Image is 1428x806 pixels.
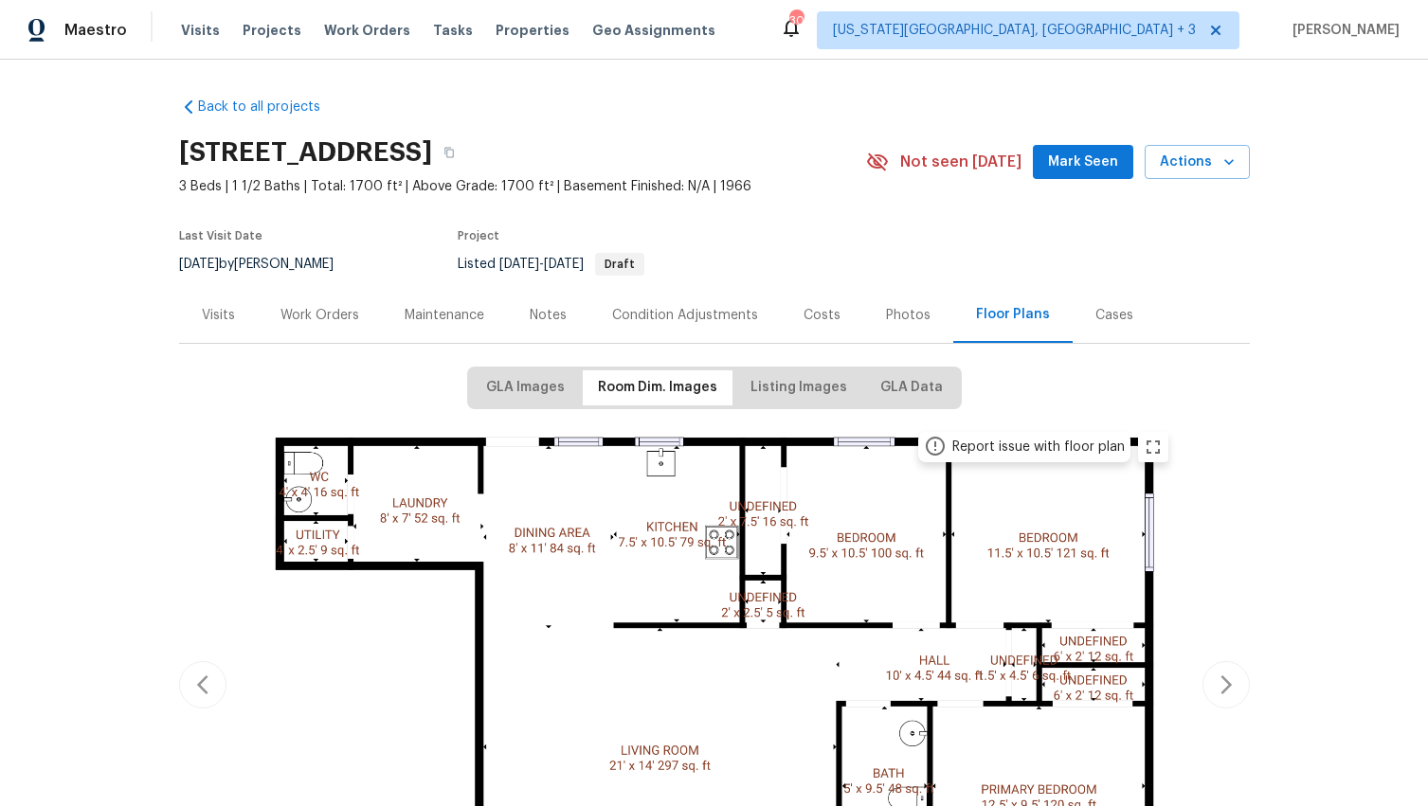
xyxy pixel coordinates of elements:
[789,11,803,30] div: 30
[1145,145,1250,180] button: Actions
[458,258,644,271] span: Listed
[458,230,499,242] span: Project
[880,376,943,400] span: GLA Data
[243,21,301,40] span: Projects
[179,177,866,196] span: 3 Beds | 1 1/2 Baths | Total: 1700 ft² | Above Grade: 1700 ft² | Basement Finished: N/A | 1966
[433,24,473,37] span: Tasks
[471,370,580,405] button: GLA Images
[750,376,847,400] span: Listing Images
[280,306,359,325] div: Work Orders
[499,258,539,271] span: [DATE]
[900,152,1021,171] span: Not seen [DATE]
[886,306,931,325] div: Photos
[324,21,410,40] span: Work Orders
[179,230,262,242] span: Last Visit Date
[1095,306,1133,325] div: Cases
[1285,21,1400,40] span: [PERSON_NAME]
[202,306,235,325] div: Visits
[1138,432,1168,462] button: zoom in
[735,370,862,405] button: Listing Images
[179,143,432,162] h2: [STREET_ADDRESS]
[1160,151,1235,174] span: Actions
[405,306,484,325] div: Maintenance
[1048,151,1118,174] span: Mark Seen
[544,258,584,271] span: [DATE]
[583,370,732,405] button: Room Dim. Images
[179,253,356,276] div: by [PERSON_NAME]
[833,21,1196,40] span: [US_STATE][GEOGRAPHIC_DATA], [GEOGRAPHIC_DATA] + 3
[1033,145,1133,180] button: Mark Seen
[486,376,565,400] span: GLA Images
[598,376,717,400] span: Room Dim. Images
[952,438,1125,457] div: Report issue with floor plan
[181,21,220,40] span: Visits
[499,258,584,271] span: -
[597,259,642,270] span: Draft
[865,370,958,405] button: GLA Data
[804,306,841,325] div: Costs
[592,21,715,40] span: Geo Assignments
[612,306,758,325] div: Condition Adjustments
[530,306,567,325] div: Notes
[496,21,569,40] span: Properties
[64,21,127,40] span: Maestro
[432,135,466,170] button: Copy Address
[976,305,1050,324] div: Floor Plans
[179,258,219,271] span: [DATE]
[179,98,361,116] a: Back to all projects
